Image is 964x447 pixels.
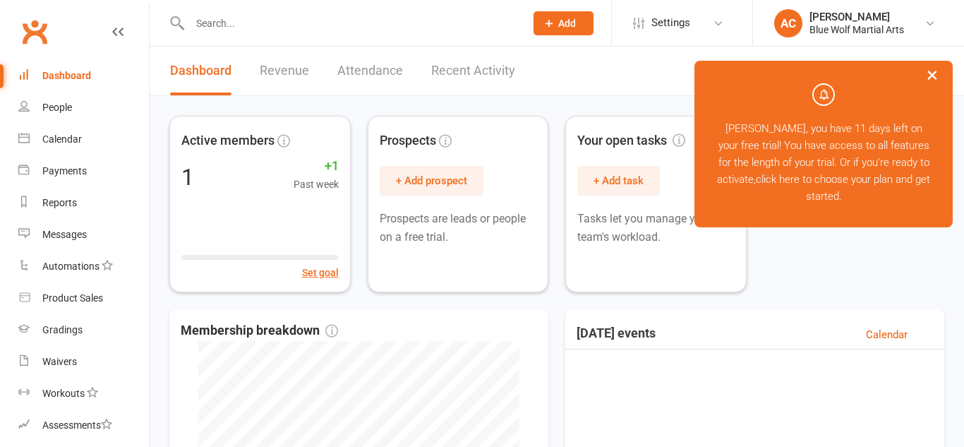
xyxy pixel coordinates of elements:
[170,47,231,95] a: Dashboard
[42,356,77,367] div: Waivers
[18,187,149,219] a: Reports
[42,292,103,304] div: Product Sales
[18,219,149,251] a: Messages
[577,166,660,196] button: + Add task
[809,11,904,23] div: [PERSON_NAME]
[186,13,515,33] input: Search...
[380,131,436,151] span: Prospects
[18,124,149,155] a: Calendar
[18,378,149,410] a: Workouts
[18,251,149,282] a: Automations
[774,9,802,37] div: AC
[577,131,685,151] span: Your open tasks
[17,14,52,49] a: Clubworx
[651,7,690,39] span: Settings
[294,177,339,192] span: Past week
[42,197,77,208] div: Reports
[18,92,149,124] a: People
[380,166,483,196] button: + Add prospect
[18,346,149,378] a: Waivers
[42,102,72,113] div: People
[42,229,87,240] div: Messages
[337,47,403,95] a: Attendance
[577,326,656,343] h3: [DATE] events
[42,261,100,272] div: Automations
[694,61,953,227] div: [PERSON_NAME], you have 11 days left on your free trial! You have access to all features for the ...
[18,282,149,314] a: Product Sales
[181,166,194,189] div: 1
[18,155,149,187] a: Payments
[920,59,945,90] button: ×
[181,321,338,341] span: Membership breakdown
[431,47,515,95] a: Recent Activity
[558,18,576,29] span: Add
[380,210,537,246] p: Prospects are leads or people on a free trial.
[18,60,149,92] a: Dashboard
[42,133,82,145] div: Calendar
[42,70,91,81] div: Dashboard
[260,47,309,95] a: Revenue
[534,11,594,35] button: Add
[302,265,339,280] button: Set goal
[42,388,85,399] div: Workouts
[577,210,735,246] p: Tasks let you manage your team's workload.
[294,156,339,177] span: +1
[18,410,149,441] a: Assessments
[42,165,87,177] div: Payments
[866,326,908,343] a: Calendar
[18,314,149,346] a: Gradings
[42,419,112,431] div: Assessments
[42,324,83,335] div: Gradings
[809,23,904,36] div: Blue Wolf Martial Arts
[756,173,930,203] a: click here to choose your plan and get started.
[181,131,275,151] span: Active members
